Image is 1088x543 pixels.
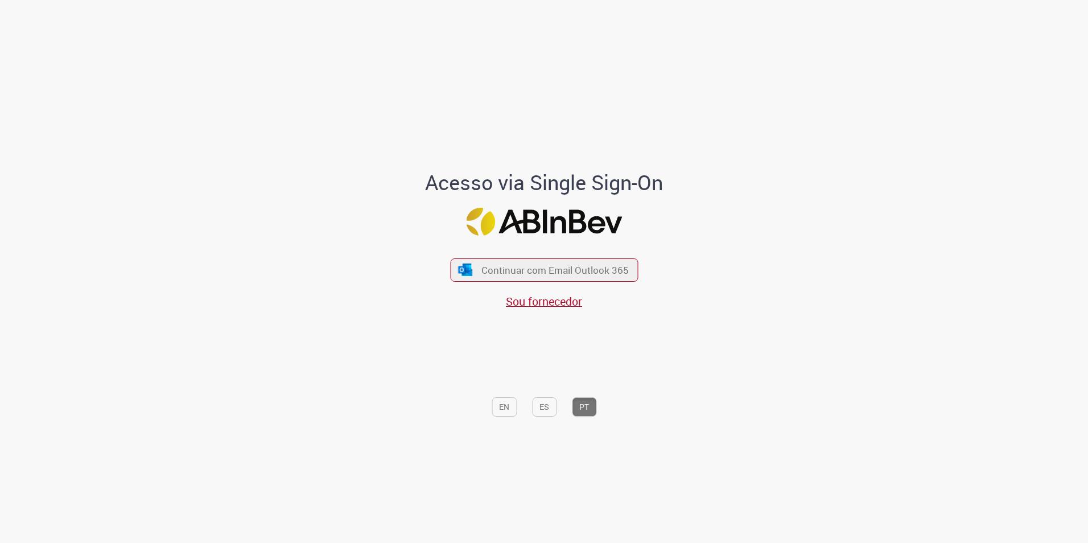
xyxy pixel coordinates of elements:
a: Sou fornecedor [506,294,582,309]
img: Logo ABInBev [466,208,622,236]
button: ES [532,397,557,417]
h1: Acesso via Single Sign-On [386,171,702,194]
button: PT [572,397,596,417]
img: ícone Azure/Microsoft 360 [458,264,473,275]
button: EN [492,397,517,417]
span: Continuar com Email Outlook 365 [481,264,629,277]
button: ícone Azure/Microsoft 360 Continuar com Email Outlook 365 [450,258,638,282]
